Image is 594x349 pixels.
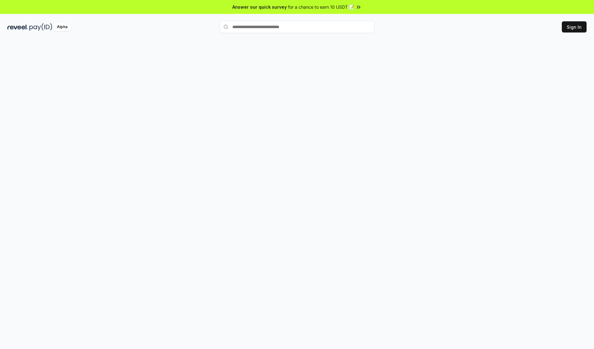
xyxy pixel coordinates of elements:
button: Sign In [562,21,587,32]
span: for a chance to earn 10 USDT 📝 [288,4,354,10]
div: Alpha [54,23,71,31]
img: reveel_dark [7,23,28,31]
img: pay_id [29,23,52,31]
span: Answer our quick survey [232,4,287,10]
